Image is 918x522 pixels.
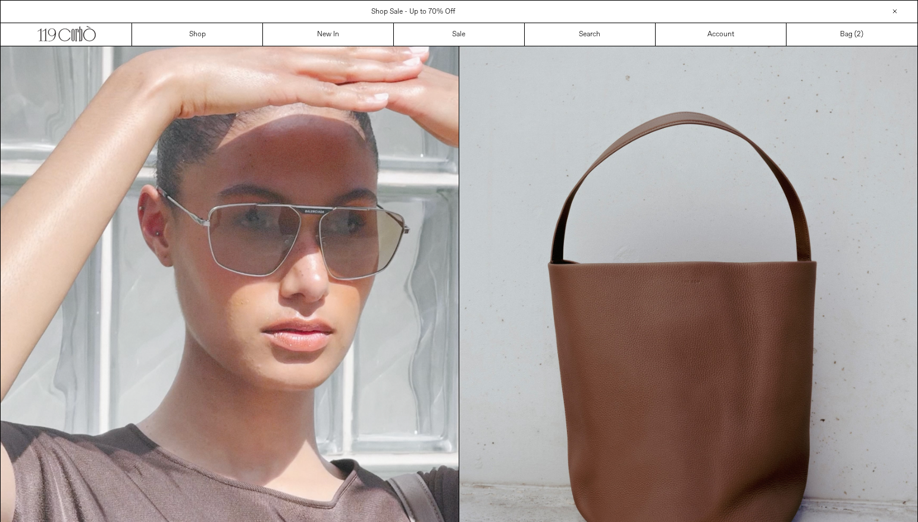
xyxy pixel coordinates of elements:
span: ) [857,29,863,40]
a: Sale [394,23,525,46]
span: 2 [857,30,861,39]
a: Shop [132,23,263,46]
a: Bag () [787,23,917,46]
a: Shop Sale - Up to 70% Off [371,7,455,17]
a: Search [525,23,656,46]
a: Account [656,23,787,46]
a: New In [263,23,394,46]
